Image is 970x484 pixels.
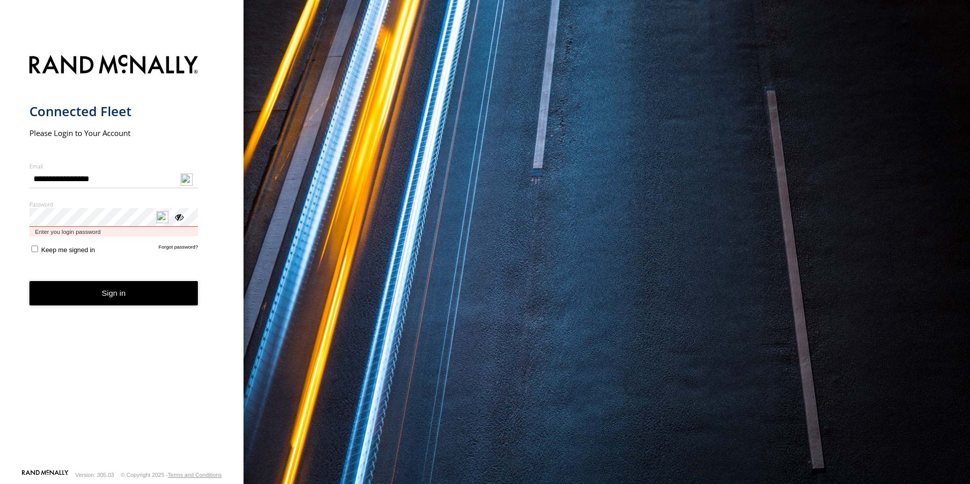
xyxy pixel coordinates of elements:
h1: Connected Fleet [29,103,198,120]
a: Forgot password? [159,244,198,254]
img: npw-badge-icon-locked.svg [156,211,168,223]
img: Rand McNally [29,53,198,79]
span: Enter you login password [29,227,198,236]
div: Version: 305.03 [76,472,114,478]
input: Keep me signed in [31,246,38,252]
label: Password [29,200,198,208]
a: Terms and Conditions [168,472,222,478]
span: Keep me signed in [41,246,95,254]
h2: Please Login to Your Account [29,128,198,138]
label: Email [29,162,198,170]
div: © Copyright 2025 - [121,472,222,478]
img: npw-badge-icon-locked.svg [181,174,193,186]
a: Visit our Website [22,470,68,480]
button: Sign in [29,281,198,306]
div: ViewPassword [174,212,184,222]
form: main [29,49,215,469]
